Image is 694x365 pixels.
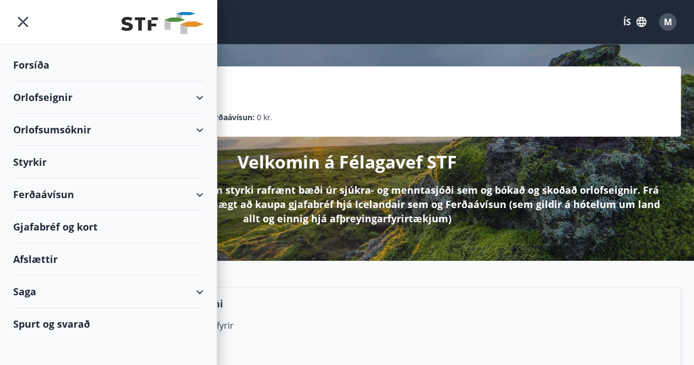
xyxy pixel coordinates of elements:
[13,308,204,340] div: Spurt og svarað
[206,111,255,123] p: Ferðaávísun :
[654,9,681,35] button: M
[121,12,204,34] img: union_logo
[13,12,33,32] button: menu
[13,178,204,211] div: Ferðaávísun
[13,146,204,178] div: Styrkir
[13,81,204,114] div: Orlofseignir
[238,150,457,174] p: Velkomin á Félagavef STF
[664,16,672,28] span: M
[617,12,652,32] button: ÍS
[13,276,204,308] div: Saga
[13,114,204,146] div: Orlofsumsóknir
[31,183,663,226] p: Hér á Félagavefnum getur þú sótt um styrki rafrænt bæði úr sjúkra- og menntasjóði sem og bókað og...
[257,111,273,123] span: 0 kr.
[13,49,204,81] div: Forsíða
[13,211,204,243] div: Gjafabréf og kort
[13,243,204,276] div: Afslættir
